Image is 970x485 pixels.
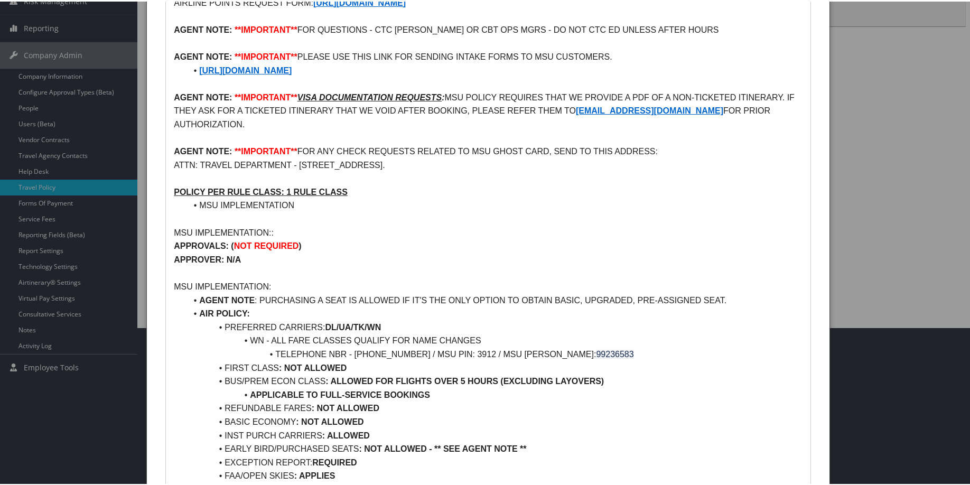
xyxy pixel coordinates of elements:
strong: APPLICABLE TO FULL-SERVICE BOOKINGS [250,389,430,398]
strong: AGENT NOTE: [174,91,232,100]
strong: : NOT ALLOWED [312,402,379,411]
p: FOR QUESTIONS - CTC [PERSON_NAME] OR CBT OPS MGRS - DO NOT CTC ED UNLESS AFTER HOURS [174,22,803,35]
strong: NOT REQUIRED [234,240,299,249]
p: FOR ANY CHECK REQUESTS RELATED TO MSU GHOST CARD, SEND TO THIS ADDRESS: [174,143,803,157]
strong: ) [299,240,301,249]
strong: AGENT NOTE: [174,51,232,60]
li: PREFERRED CARRIERS: [186,319,803,333]
li: FAA/OPEN SKIES [186,468,803,481]
li: FIRST CLASS [186,360,803,374]
li: EXCEPTION REPORT: [186,454,803,468]
li: WN - ALL FARE CLASSES QUALIFY FOR NAME CHANGES [186,332,803,346]
li: MSU IMPLEMENTATION [186,197,803,211]
p: MSU IMPLEMENTATION:: [174,225,803,238]
strong: : NOT ALLOWED [296,416,363,425]
li: BASIC ECONOMY [186,414,803,427]
li: : PURCHASING A SEAT IS ALLOWED IF IT'S THE ONLY OPTION TO OBTAIN BASIC, UPGRADED, PRE-ASSIGNED SEAT. [186,292,803,306]
a: [URL][DOMAIN_NAME] [199,64,292,73]
p: MSU POLICY REQUIRES THAT WE PROVIDE A PDF OF A NON-TICKETED ITINERARY. IF THEY ASK FOR A TICKETED... [174,89,803,130]
strong: APPROVER: N/A [174,254,241,263]
strong: DL/UA/TK/WN [325,321,381,330]
p: PLEASE USE THIS LINK FOR SENDING INTAKE FORMS TO MSU CUSTOMERS. [174,49,803,62]
li: INST PURCH CARRIERS [186,427,803,441]
strong: : NOT ALLOWED - ** SEE AGENT NOTE ** [359,443,526,452]
strong: AIR POLICY: [199,307,250,316]
u: POLICY PER RULE CLASS: 1 RULE CLASS [174,186,348,195]
u: VISA DOCUMENTATION REQUESTS [297,91,442,100]
strong: AGENT NOTE: [174,145,232,154]
strong: APPROVALS: ( [174,240,234,249]
li: TELEPHONE NBR - [PHONE_NUMBER] / MSU PIN: 3912 / MSU [PERSON_NAME]: [186,346,803,360]
p: ATTN: TRAVEL DEPARTMENT - [STREET_ADDRESS]. [174,157,803,171]
strong: : NOT ALLOWED [279,362,347,371]
strong: : APPLIES [294,470,335,479]
p: MSU IMPLEMENTATION: [174,278,803,292]
a: [EMAIL_ADDRESS][DOMAIN_NAME] [576,105,723,114]
strong: AGENT NOTE [199,294,255,303]
li: EARLY BIRD/PURCHASED SEATS [186,441,803,454]
em: : [297,91,445,100]
span: 99236583 [596,348,633,357]
strong: : ALLOWED FOR FLIGHTS OVER 5 HOURS (EXCLUDING LAYOVERS) [325,375,604,384]
strong: : ALLOWED [322,430,370,439]
strong: AGENT NOTE: [174,24,232,33]
strong: REQUIRED [312,456,357,465]
li: REFUNDABLE FARES [186,400,803,414]
li: BUS/PREM ECON CLASS [186,373,803,387]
